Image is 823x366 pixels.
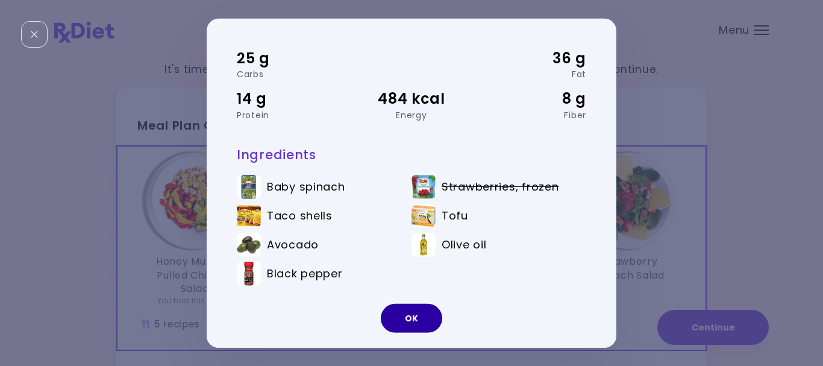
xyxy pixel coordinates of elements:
span: Avocado [267,238,319,251]
div: Protein [237,110,353,119]
div: Energy [353,110,469,119]
span: Baby spinach [267,180,345,194]
span: Taco shells [267,209,333,222]
span: Tofu [442,209,468,222]
h3: Ingredients [237,146,586,162]
div: Close [21,21,48,48]
div: Fiber [470,110,586,119]
div: 8 g [470,87,586,110]
div: Carbs [237,70,353,78]
div: 36 g [470,47,586,70]
button: OK [381,304,442,333]
div: 14 g [237,87,353,110]
div: Fat [470,70,586,78]
div: 25 g [237,47,353,70]
span: Black pepper [267,267,343,280]
span: Olive oil [442,238,486,251]
div: 484 kcal [353,87,469,110]
span: Strawberries, frozen [442,180,559,194]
